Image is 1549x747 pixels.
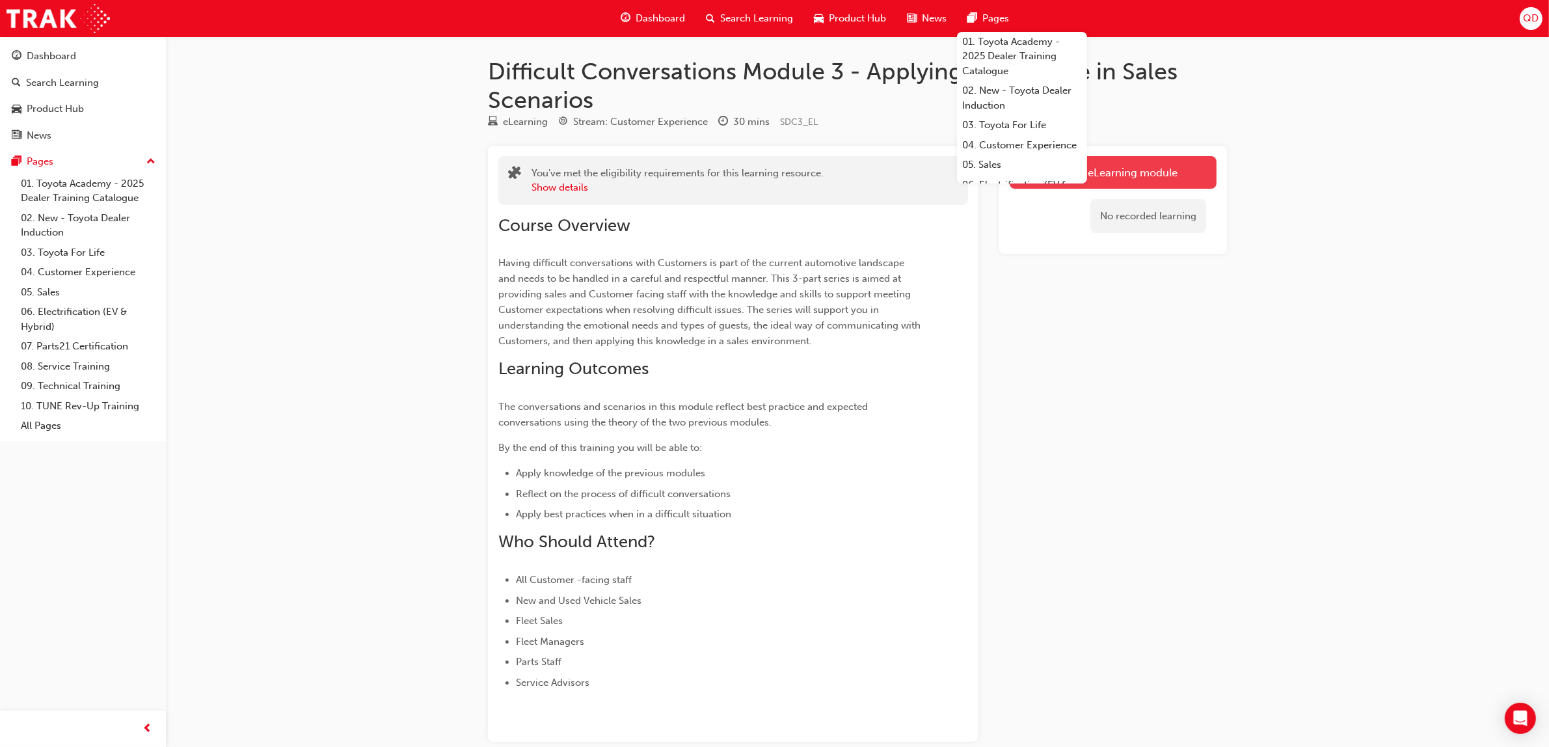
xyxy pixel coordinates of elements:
span: car-icon [814,10,824,27]
a: 05. Sales [957,155,1087,175]
span: Reflect on the process of difficult conversations [516,488,731,500]
a: 01. Toyota Academy - 2025 Dealer Training Catalogue [16,174,161,208]
a: Search Learning [5,71,161,95]
span: clock-icon [718,116,728,128]
a: 01. Toyota Academy - 2025 Dealer Training Catalogue [957,32,1087,81]
span: Having difficult conversations with Customers is part of the current automotive landscape and nee... [498,257,923,347]
a: 04. Customer Experience [957,135,1087,156]
a: Launch eLearning module [1010,156,1217,189]
span: QD [1523,11,1539,26]
a: 08. Service Training [16,357,161,377]
a: 03. Toyota For Life [957,115,1087,135]
div: Stream: Customer Experience [573,115,708,129]
span: Learning Outcomes [498,359,649,379]
span: Course Overview [498,215,630,236]
span: car-icon [12,103,21,115]
span: guage-icon [12,51,21,62]
a: Dashboard [5,44,161,68]
div: Product Hub [27,102,84,116]
a: 09. Technical Training [16,376,161,396]
a: 10. TUNE Rev-Up Training [16,396,161,416]
div: Open Intercom Messenger [1505,703,1536,734]
div: No recorded learning [1090,199,1206,234]
a: search-iconSearch Learning [695,5,803,32]
a: car-iconProduct Hub [803,5,896,32]
span: News [922,11,947,26]
span: The conversations and scenarios in this module reflect best practice and expected conversations u... [498,401,870,428]
span: news-icon [907,10,917,27]
span: pages-icon [967,10,977,27]
div: Stream [558,114,708,130]
div: Pages [27,154,53,169]
div: eLearning [503,115,548,129]
div: Type [488,114,548,130]
a: 05. Sales [16,282,161,303]
a: 02. New - Toyota Dealer Induction [957,81,1087,115]
a: 07. Parts21 Certification [16,336,161,357]
span: search-icon [12,77,21,89]
span: Who Should Attend? [498,532,655,552]
div: Search Learning [26,75,99,90]
span: All Customer -facing staff [516,574,632,586]
button: Pages [5,150,161,174]
a: News [5,124,161,148]
a: guage-iconDashboard [610,5,695,32]
img: Trak [7,4,110,33]
span: Apply best practices when in a difficult situation [516,508,731,520]
span: Pages [982,11,1009,26]
div: Duration [718,114,770,130]
div: You've met the eligibility requirements for this learning resource. [532,166,824,195]
span: Product Hub [829,11,886,26]
a: All Pages [16,416,161,436]
span: up-icon [146,154,155,170]
span: target-icon [558,116,568,128]
div: 30 mins [733,115,770,129]
div: Dashboard [27,49,76,64]
span: puzzle-icon [508,167,521,182]
span: Learning resource code [780,116,818,128]
span: search-icon [706,10,715,27]
span: Apply knowledge of the previous modules [516,467,705,479]
span: pages-icon [12,156,21,168]
button: Show details [532,180,588,195]
span: prev-icon [143,721,153,737]
a: 03. Toyota For Life [16,243,161,263]
span: guage-icon [621,10,630,27]
a: 02. New - Toyota Dealer Induction [16,208,161,243]
span: Fleet Sales [516,615,563,627]
h1: Difficult Conversations Module 3 - Applying Knowledge in Sales Scenarios [488,57,1227,114]
span: Service Advisors [516,677,589,688]
span: New and Used Vehicle Sales [516,595,641,606]
span: Fleet Managers [516,636,584,647]
a: news-iconNews [896,5,957,32]
a: 06. Electrification (EV & Hybrid) [16,302,161,336]
a: 06. Electrification (EV & Hybrid) [957,175,1087,210]
div: News [27,128,51,143]
span: By the end of this training you will be able to: [498,442,702,454]
span: Dashboard [636,11,685,26]
a: 04. Customer Experience [16,262,161,282]
span: Search Learning [720,11,793,26]
span: Parts Staff [516,656,561,668]
span: news-icon [12,130,21,142]
button: QD [1520,7,1542,30]
span: learningResourceType_ELEARNING-icon [488,116,498,128]
a: pages-iconPages [957,5,1019,32]
a: Product Hub [5,97,161,121]
button: DashboardSearch LearningProduct HubNews [5,42,161,150]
